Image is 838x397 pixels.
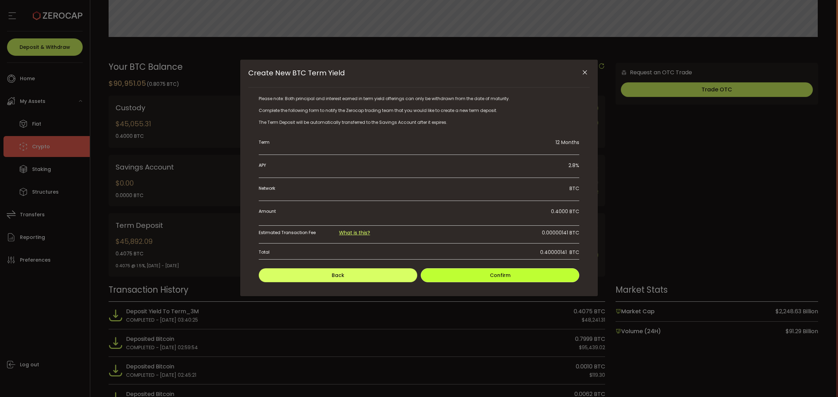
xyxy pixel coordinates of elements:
div: 0.00000141 BTC [419,226,579,240]
span: BTC [569,185,579,192]
span: Create New BTC Term Yield [248,68,345,78]
span: Back [332,272,344,279]
button: Confirm [421,268,579,282]
label: APY [259,158,309,172]
a: What is this? [339,229,370,236]
span: 12 Months [556,139,579,146]
span: Estimated Transaction Fee [259,230,316,235]
div: Please note: Both principal and interest earned in term yield offerings can only be withdrawn fro... [259,95,579,103]
div: Create New BTC Term Yield [240,60,598,296]
div: Complete the following form to notify the Zerocap trading team that you would like to create a ne... [259,106,579,115]
button: Back [259,268,417,282]
div: The Term Deposit will be automatically transferred to the Savings Account after it expires. [259,118,579,127]
span: 0.4000 BTC [551,208,579,215]
label: Amount [259,204,309,218]
label: Total [259,245,287,259]
label: Term [259,135,309,149]
span: Confirm [490,272,510,279]
div: 0.40000141 BTC [287,245,579,259]
button: Close [579,67,591,79]
span: 2.8% [568,162,579,169]
label: Network [259,181,309,195]
iframe: Chat Widget [803,364,838,397]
